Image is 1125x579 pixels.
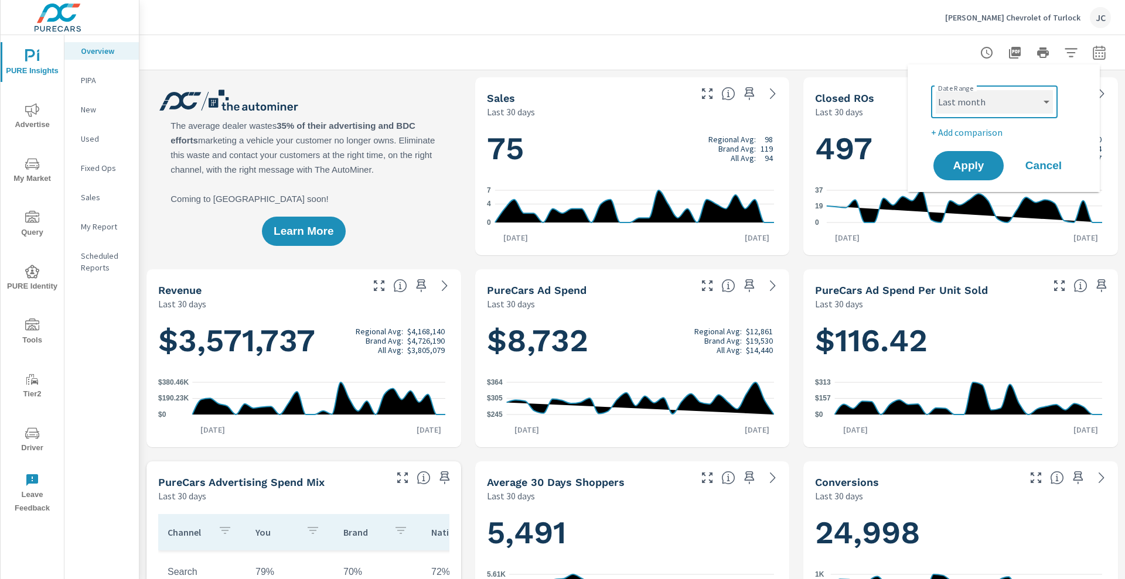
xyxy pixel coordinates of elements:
h1: $8,732 [487,321,778,361]
p: 594 [1089,144,1102,153]
span: Total cost of media for all PureCars channels for the selected dealership group over the selected... [721,279,735,293]
span: Learn More [274,226,333,237]
button: Make Fullscreen [370,276,388,295]
button: Learn More [262,217,345,246]
text: $190.23K [158,395,189,403]
h5: PureCars Ad Spend Per Unit Sold [815,284,988,296]
text: 5.61K [487,570,506,578]
p: 119 [761,144,773,153]
p: [PERSON_NAME] Chevrolet of Turlock [945,12,1080,23]
p: Last 30 days [815,489,863,503]
p: You [255,526,296,538]
p: Regional Avg: [708,135,756,144]
span: Apply [945,160,992,171]
span: The number of dealer-specified goals completed by a visitor. [Source: This data is provided by th... [1050,471,1064,485]
span: Leave Feedback [4,473,60,515]
p: Scheduled Reports [81,250,129,273]
p: Brand Avg: [704,336,742,345]
text: $0 [158,410,166,419]
p: Fixed Ops [81,162,129,174]
p: Brand Avg: [718,144,756,153]
p: Last 30 days [487,297,535,311]
span: My Market [4,157,60,186]
h1: 497 [815,129,1106,169]
span: Save this to your personalized report [1092,276,1111,295]
span: Query [4,211,60,239]
span: Cancel [1020,160,1067,171]
p: All Avg: [378,345,403,355]
p: $4,168,140 [407,327,445,336]
a: See more details in report [1092,84,1111,103]
p: Last 30 days [487,105,535,119]
p: Last 30 days [158,489,206,503]
h5: PureCars Advertising Spend Mix [158,476,325,488]
p: Used [81,133,129,145]
h1: 75 [487,129,778,169]
span: PURE Identity [4,265,60,293]
p: Regional Avg: [694,327,742,336]
button: Make Fullscreen [1027,468,1045,487]
p: Last 30 days [158,297,206,311]
div: My Report [64,218,139,235]
span: PURE Insights [4,49,60,78]
button: Make Fullscreen [698,84,717,103]
text: 1K [815,570,824,578]
p: [DATE] [408,424,449,436]
h5: Revenue [158,284,202,296]
span: Advertise [4,103,60,132]
p: [DATE] [1065,424,1106,436]
text: 19 [815,202,823,210]
text: 37 [815,186,823,194]
p: New [81,104,129,115]
p: [DATE] [192,424,233,436]
span: Save this to your personalized report [412,276,431,295]
p: $19,530 [746,336,773,345]
p: $14,440 [746,345,773,355]
text: 7 [487,186,491,194]
h5: PureCars Ad Spend [487,284,587,296]
p: All Avg: [731,153,756,163]
p: Overview [81,45,129,57]
h5: Average 30 Days Shoppers [487,476,625,488]
span: Driver [4,426,60,455]
button: Make Fullscreen [698,468,717,487]
text: $313 [815,378,831,386]
button: Select Date Range [1087,41,1111,64]
div: JC [1090,7,1111,28]
text: 0 [815,218,819,227]
span: Average cost of advertising per each vehicle sold at the dealer over the selected date range. The... [1073,279,1087,293]
p: $4,726,190 [407,336,445,345]
p: [DATE] [495,232,536,244]
p: [DATE] [835,424,876,436]
text: 0 [487,218,491,227]
text: $0 [815,410,823,419]
p: Last 30 days [815,105,863,119]
span: Save this to your personalized report [740,276,759,295]
p: National [431,526,472,538]
a: See more details in report [1092,468,1111,487]
p: Last 30 days [815,297,863,311]
p: PIPA [81,74,129,86]
a: See more details in report [763,84,782,103]
a: See more details in report [763,276,782,295]
text: $380.46K [158,378,189,386]
p: $12,861 [746,327,773,336]
h1: 5,491 [487,513,778,553]
div: Overview [64,42,139,60]
p: Brand [343,526,384,538]
p: Sales [81,191,129,203]
p: $3,805,079 [407,345,445,355]
a: See more details in report [435,276,454,295]
p: [DATE] [737,424,778,436]
button: Make Fullscreen [698,276,717,295]
h1: 24,998 [815,513,1106,553]
p: [DATE] [506,424,547,436]
h5: Sales [487,92,515,104]
button: Make Fullscreen [1050,276,1069,295]
span: This table looks at how you compare to the amount of budget you spend per channel as opposed to y... [417,471,431,485]
p: 98 [765,135,773,144]
button: Apply [933,151,1004,180]
div: New [64,101,139,118]
span: A rolling 30 day total of daily Shoppers on the dealership website, averaged over the selected da... [721,471,735,485]
p: 94 [765,153,773,163]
